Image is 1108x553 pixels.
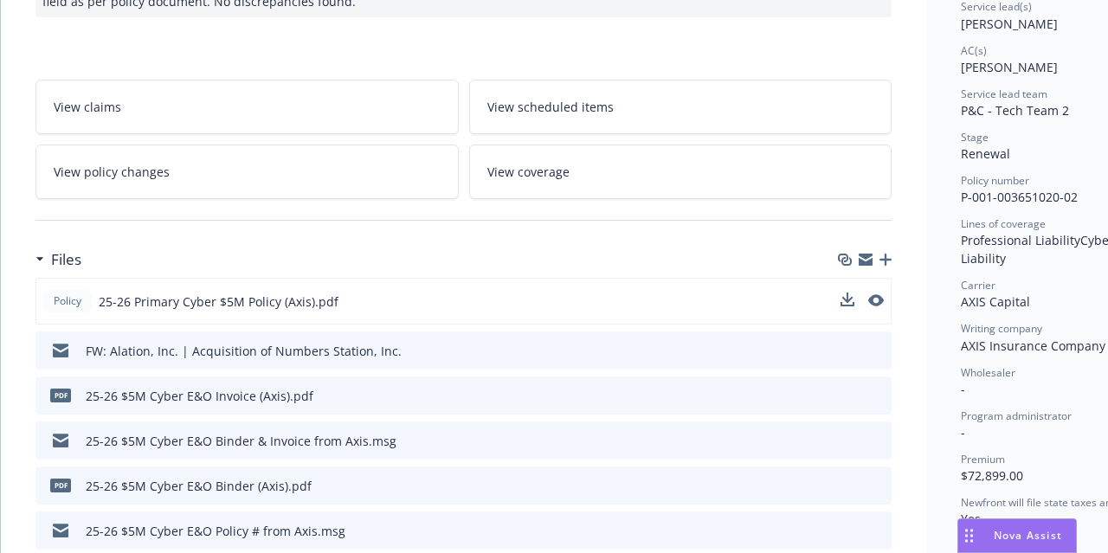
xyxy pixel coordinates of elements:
[51,248,81,271] h3: Files
[869,522,885,540] button: preview file
[961,321,1042,336] span: Writing company
[961,173,1029,188] span: Policy number
[487,163,570,181] span: View coverage
[869,387,885,405] button: preview file
[841,522,855,540] button: download file
[961,216,1046,231] span: Lines of coverage
[961,424,965,440] span: -
[961,293,1030,310] span: AXIS Capital
[86,522,345,540] div: 25-26 $5M Cyber E&O Policy # from Axis.msg
[35,248,81,271] div: Files
[961,16,1058,32] span: [PERSON_NAME]
[958,519,980,552] div: Drag to move
[961,338,1105,354] span: AXIS Insurance Company
[869,432,885,450] button: preview file
[961,87,1047,101] span: Service lead team
[35,80,459,134] a: View claims
[54,163,170,181] span: View policy changes
[841,293,854,306] button: download file
[99,293,338,311] span: 25-26 Primary Cyber $5M Policy (Axis).pdf
[86,477,312,495] div: 25-26 $5M Cyber E&O Binder (Axis).pdf
[86,432,396,450] div: 25-26 $5M Cyber E&O Binder & Invoice from Axis.msg
[86,387,313,405] div: 25-26 $5M Cyber E&O Invoice (Axis).pdf
[841,293,854,311] button: download file
[961,145,1010,162] span: Renewal
[961,467,1023,484] span: $72,899.00
[961,381,965,397] span: -
[961,189,1078,205] span: P-001-003651020-02
[961,452,1005,466] span: Premium
[869,477,885,495] button: preview file
[961,102,1069,119] span: P&C - Tech Team 2
[961,408,1072,423] span: Program administrator
[961,130,989,145] span: Stage
[961,365,1015,380] span: Wholesaler
[957,518,1077,553] button: Nova Assist
[961,278,995,293] span: Carrier
[961,232,1080,248] span: Professional Liability
[50,293,85,309] span: Policy
[469,80,892,134] a: View scheduled items
[50,479,71,492] span: pdf
[50,389,71,402] span: pdf
[869,342,885,360] button: preview file
[86,342,402,360] div: FW: Alation, Inc. | Acquisition of Numbers Station, Inc.
[841,432,855,450] button: download file
[841,342,855,360] button: download file
[961,59,1058,75] span: [PERSON_NAME]
[961,511,981,527] span: Yes
[35,145,459,199] a: View policy changes
[868,293,884,311] button: preview file
[469,145,892,199] a: View coverage
[868,294,884,306] button: preview file
[487,98,614,116] span: View scheduled items
[961,43,987,58] span: AC(s)
[841,477,855,495] button: download file
[994,528,1062,543] span: Nova Assist
[841,387,855,405] button: download file
[54,98,121,116] span: View claims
